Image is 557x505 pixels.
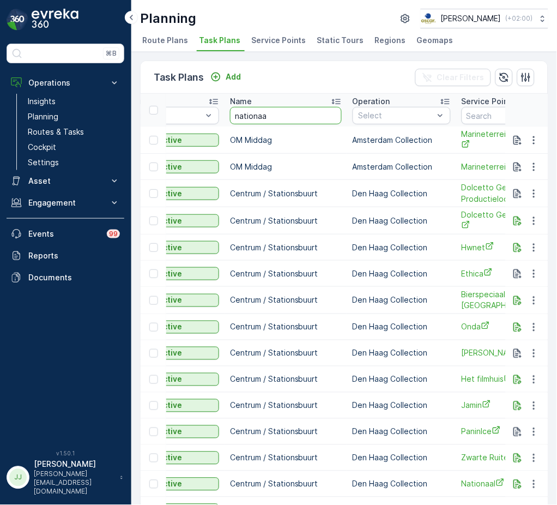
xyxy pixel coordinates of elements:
[421,13,437,25] img: basis-logo_rgb2x.png
[230,374,342,385] p: Centrum / Stationsbuurt
[149,323,158,332] div: Toggle Row Selected
[353,426,451,437] p: Den Haag Collection
[417,35,453,46] span: Geomaps
[421,9,548,28] button: [PERSON_NAME](+02:00)
[353,268,451,279] p: Den Haag Collection
[28,96,56,107] p: Insights
[359,110,434,121] p: Select
[149,243,158,252] div: Toggle Row Selected
[23,124,124,140] a: Routes & Tasks
[7,245,124,267] a: Reports
[106,49,117,58] p: ⌘B
[7,223,124,245] a: Events99
[158,400,183,411] p: Active
[109,230,118,238] p: 99
[230,400,342,411] p: Centrum / Stationsbuurt
[158,188,183,199] p: Active
[9,469,27,486] div: JJ
[230,188,342,199] p: Centrum / Stationsbuurt
[149,375,158,384] div: Toggle Row Selected
[353,479,451,490] p: Den Haag Collection
[230,426,342,437] p: Centrum / Stationsbuurt
[149,349,158,358] div: Toggle Row Selected
[23,94,124,109] a: Insights
[506,14,533,23] p: ( +02:00 )
[121,214,219,227] button: Active
[158,322,183,333] p: Active
[121,241,219,254] button: Active
[149,217,158,225] div: Toggle Row Selected
[353,348,451,359] p: Den Haag Collection
[353,215,451,226] p: Den Haag Collection
[149,428,158,436] div: Toggle Row Selected
[121,134,219,147] button: Active
[28,111,58,122] p: Planning
[158,453,183,464] p: Active
[230,96,252,107] p: Name
[415,69,491,86] button: Clear Filters
[158,374,183,385] p: Active
[353,400,451,411] p: Den Haag Collection
[353,242,451,253] p: Den Haag Collection
[158,135,183,146] p: Active
[32,9,78,31] img: logo_dark-DEwI_e13.png
[140,10,196,27] p: Planning
[353,374,451,385] p: Den Haag Collection
[158,479,183,490] p: Active
[28,176,102,187] p: Asset
[251,35,306,46] span: Service Points
[149,480,158,489] div: Toggle Row Selected
[230,107,342,124] input: Search
[158,295,183,306] p: Active
[230,295,342,306] p: Centrum / Stationsbuurt
[121,373,219,386] button: Active
[121,452,219,465] button: Active
[34,459,114,470] p: [PERSON_NAME]
[206,70,245,83] button: Add
[34,470,114,496] p: [PERSON_NAME][EMAIL_ADDRESS][DOMAIN_NAME]
[121,425,219,438] button: Active
[199,35,240,46] span: Task Plans
[149,269,158,278] div: Toggle Row Selected
[7,9,28,31] img: logo
[28,272,120,283] p: Documents
[28,157,59,168] p: Settings
[230,242,342,253] p: Centrum / Stationsbuurt
[121,267,219,280] button: Active
[149,163,158,171] div: Toggle Row Selected
[121,187,219,200] button: Active
[353,161,451,172] p: Amsterdam Collection
[353,96,390,107] p: Operation
[158,161,183,172] p: Active
[230,479,342,490] p: Centrum / Stationsbuurt
[28,197,102,208] p: Engagement
[28,250,120,261] p: Reports
[28,77,102,88] p: Operations
[121,321,219,334] button: Active
[230,161,342,172] p: OM Middag
[149,401,158,410] div: Toggle Row Selected
[158,242,183,253] p: Active
[23,155,124,170] a: Settings
[226,71,241,82] p: Add
[121,347,219,360] button: Active
[28,127,84,137] p: Routes & Tasks
[23,109,124,124] a: Planning
[158,268,183,279] p: Active
[149,189,158,198] div: Toggle Row Selected
[28,229,100,239] p: Events
[7,267,124,288] a: Documents
[230,135,342,146] p: OM Middag
[28,142,56,153] p: Cockpit
[23,140,124,155] a: Cockpit
[230,215,342,226] p: Centrum / Stationsbuurt
[353,322,451,333] p: Den Haag Collection
[230,453,342,464] p: Centrum / Stationsbuurt
[441,13,501,24] p: [PERSON_NAME]
[149,454,158,462] div: Toggle Row Selected
[7,170,124,192] button: Asset
[158,215,183,226] p: Active
[158,348,183,359] p: Active
[353,453,451,464] p: Den Haag Collection
[317,35,364,46] span: Static Tours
